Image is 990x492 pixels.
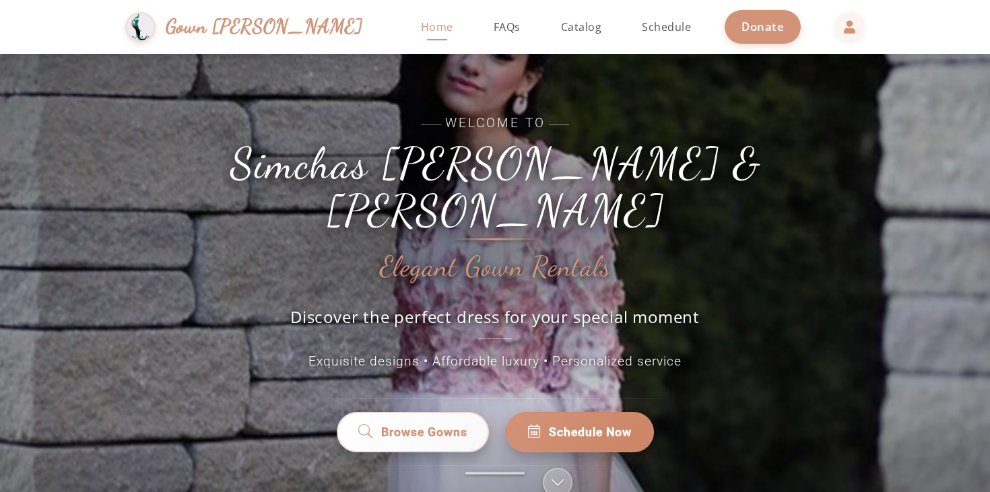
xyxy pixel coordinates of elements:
[642,20,691,34] span: Schedule
[192,114,798,133] span: Welcome to
[192,140,798,235] h1: Simchas [PERSON_NAME] & [PERSON_NAME]
[421,20,453,34] span: Home
[166,12,363,41] span: Gown [PERSON_NAME]
[549,423,632,440] span: Schedule Now
[741,19,784,34] span: Donate
[561,20,602,34] span: Catalog
[192,352,798,372] p: Exquisite designs • Affordable luxury • Personalized service
[380,252,611,283] h2: Elegant Gown Rentals
[276,306,714,339] p: Discover the perfect dress for your special moment
[494,20,521,34] span: FAQs
[725,10,801,43] a: Donate
[380,423,468,441] span: Browse Gowns
[125,9,376,46] a: Gown [PERSON_NAME]
[125,12,156,42] img: Gown Gmach Logo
